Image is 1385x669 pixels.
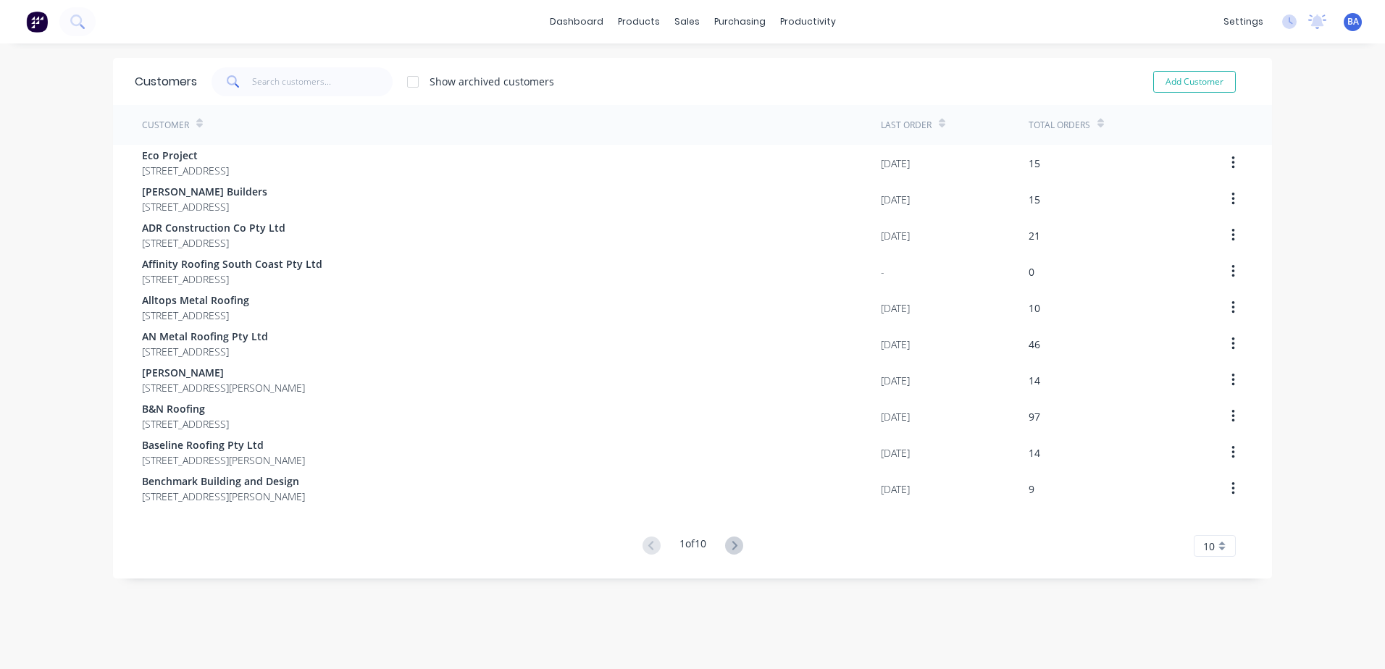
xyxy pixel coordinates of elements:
[142,344,268,359] span: [STREET_ADDRESS]
[142,220,285,235] span: ADR Construction Co Pty Ltd
[142,163,229,178] span: [STREET_ADDRESS]
[881,409,910,424] div: [DATE]
[1029,300,1040,316] div: 10
[1029,192,1040,207] div: 15
[1029,481,1034,497] div: 9
[667,11,707,33] div: sales
[1216,11,1271,33] div: settings
[142,199,267,214] span: [STREET_ADDRESS]
[611,11,667,33] div: products
[142,293,249,308] span: Alltops Metal Roofing
[707,11,773,33] div: purchasing
[142,416,229,432] span: [STREET_ADDRESS]
[679,536,706,557] div: 1 of 10
[881,300,910,316] div: [DATE]
[1029,156,1040,171] div: 15
[142,119,189,132] div: Customer
[881,119,932,132] div: Last Order
[1029,373,1040,388] div: 14
[881,156,910,171] div: [DATE]
[1029,445,1040,460] div: 14
[543,11,611,33] a: dashboard
[1029,264,1034,279] div: 0
[142,474,305,489] span: Benchmark Building and Design
[881,192,910,207] div: [DATE]
[142,148,229,163] span: Eco Project
[26,11,48,33] img: Factory
[1029,228,1040,243] div: 21
[142,256,322,272] span: Affinity Roofing South Coast Pty Ltd
[142,365,305,380] span: [PERSON_NAME]
[881,445,910,460] div: [DATE]
[142,235,285,251] span: [STREET_ADDRESS]
[881,481,910,497] div: [DATE]
[1203,539,1215,554] span: 10
[142,489,305,504] span: [STREET_ADDRESS][PERSON_NAME]
[1029,409,1040,424] div: 97
[135,73,197,91] div: Customers
[773,11,843,33] div: productivity
[1029,119,1090,132] div: Total Orders
[881,373,910,388] div: [DATE]
[1029,337,1040,352] div: 46
[142,308,249,323] span: [STREET_ADDRESS]
[430,74,554,89] div: Show archived customers
[142,401,229,416] span: B&N Roofing
[142,272,322,287] span: [STREET_ADDRESS]
[881,264,884,279] div: -
[881,337,910,352] div: [DATE]
[1153,71,1236,93] button: Add Customer
[142,184,267,199] span: [PERSON_NAME] Builders
[142,453,305,468] span: [STREET_ADDRESS][PERSON_NAME]
[881,228,910,243] div: [DATE]
[142,329,268,344] span: AN Metal Roofing Pty Ltd
[1347,15,1359,28] span: BA
[252,67,393,96] input: Search customers...
[142,380,305,395] span: [STREET_ADDRESS][PERSON_NAME]
[142,437,305,453] span: Baseline Roofing Pty Ltd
